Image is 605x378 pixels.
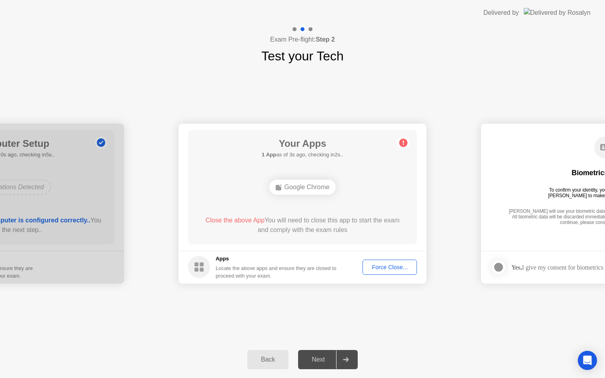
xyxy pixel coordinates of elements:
div: Next [300,356,336,363]
div: Locate the above apps and ensure they are closed to proceed with your exam. [216,264,337,280]
button: Back [247,350,288,369]
div: Force Close... [365,264,414,270]
h4: Exam Pre-flight: [270,35,335,44]
h1: Your Apps [262,136,343,151]
h5: Apps [216,255,337,263]
b: 1 App [262,152,276,158]
strong: Yes, [511,264,522,271]
h5: as of 3s ago, checking in2s.. [262,151,343,159]
img: Delivered by Rosalyn [524,8,591,17]
span: Close the above App [205,217,264,224]
button: Next [298,350,358,369]
div: You will need to close this app to start the exam and comply with the exam rules [200,216,406,235]
h1: Test your Tech [261,46,344,66]
b: Step 2 [316,36,335,43]
button: Force Close... [363,260,417,275]
div: Google Chrome [269,180,336,195]
div: Open Intercom Messenger [578,351,597,370]
div: Back [250,356,286,363]
div: Delivered by [483,8,519,18]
